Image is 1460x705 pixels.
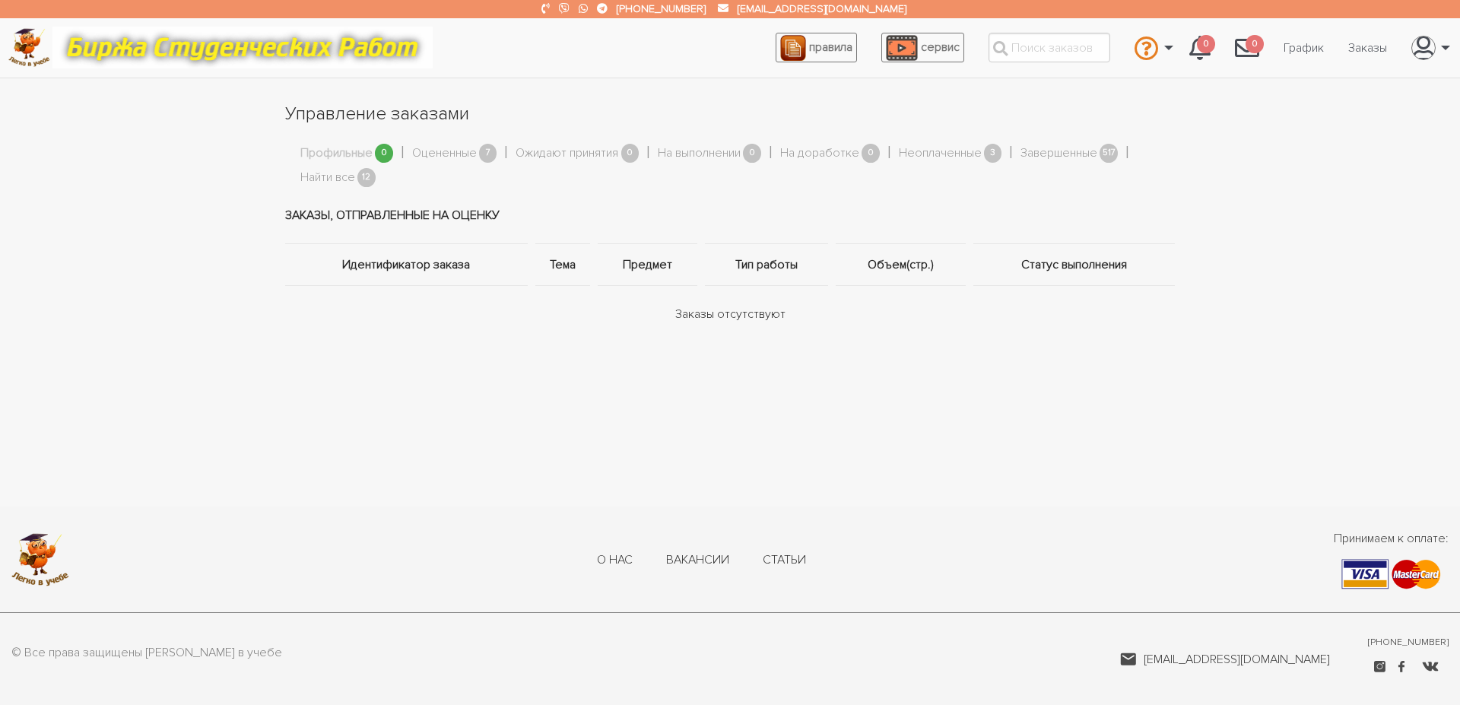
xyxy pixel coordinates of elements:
span: 3 [984,144,1002,163]
a: [PHONE_NUMBER] [617,2,706,15]
a: Оцененные [412,144,477,164]
a: О нас [597,552,633,569]
th: Объем(стр.) [832,244,970,286]
img: motto-12e01f5a76059d5f6a28199ef077b1f78e012cfde436ab5cf1d4517935686d32.gif [52,27,433,68]
p: © Все права защищены [PERSON_NAME] в учебе [11,643,282,663]
th: Тема [532,244,594,286]
span: Принимаем к оплате: [1334,529,1449,548]
a: сервис [881,33,964,62]
a: Статьи [763,552,806,569]
span: 7 [479,144,497,163]
span: [EMAIL_ADDRESS][DOMAIN_NAME] [1144,650,1330,668]
span: 0 [743,144,761,163]
th: Предмет [594,244,700,286]
img: play_icon-49f7f135c9dc9a03216cfdbccbe1e3994649169d890fb554cedf0eac35a01ba8.png [886,35,918,61]
img: logo-c4363faeb99b52c628a42810ed6dfb4293a56d4e4775eb116515dfe7f33672af.png [11,533,69,586]
span: 517 [1100,144,1118,163]
span: 0 [621,144,640,163]
a: График [1271,33,1336,62]
td: Заказы отсутствуют [285,286,1175,343]
a: Завершенные [1020,144,1097,164]
a: На доработке [780,144,859,164]
span: 0 [1246,35,1264,54]
th: Статус выполнения [970,244,1175,286]
span: сервис [921,40,960,55]
span: 0 [862,144,880,163]
a: Заказы [1336,33,1399,62]
a: На выполнении [658,144,741,164]
a: Ожидают принятия [516,144,618,164]
a: правила [776,33,857,62]
a: Вакансии [666,552,729,569]
span: правила [809,40,852,55]
a: 0 [1177,27,1223,68]
a: Найти все [300,168,355,188]
img: payment-9f1e57a40afa9551f317c30803f4599b5451cfe178a159d0fc6f00a10d51d3ba.png [1341,559,1441,589]
a: [PHONE_NUMBER] [1368,636,1449,649]
span: 0 [375,144,393,163]
h1: Управление заказами [285,101,1175,127]
img: logo-c4363faeb99b52c628a42810ed6dfb4293a56d4e4775eb116515dfe7f33672af.png [8,28,50,67]
th: Идентификатор заказа [285,244,532,286]
a: Профильные [300,144,373,164]
input: Поиск заказов [989,33,1110,62]
a: Неоплаченные [899,144,982,164]
span: 0 [1197,35,1215,54]
a: 0 [1223,27,1271,68]
td: Заказы, отправленные на оценку [285,187,1175,244]
img: agreement_icon-feca34a61ba7f3d1581b08bc946b2ec1ccb426f67415f344566775c155b7f62c.png [780,35,806,61]
a: [EMAIL_ADDRESS][DOMAIN_NAME] [1120,650,1330,668]
span: 12 [357,168,376,187]
a: [EMAIL_ADDRESS][DOMAIN_NAME] [738,2,906,15]
th: Тип работы [701,244,832,286]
